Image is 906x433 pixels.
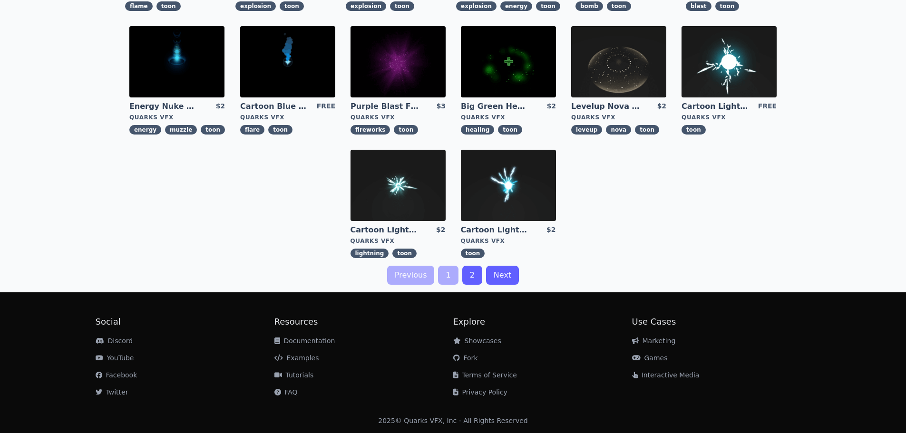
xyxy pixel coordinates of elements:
span: flame [125,1,153,11]
a: Cartoon Lightning Ball with Bloom [461,225,529,235]
div: $2 [546,225,555,235]
a: FAQ [274,388,298,396]
span: toon [201,125,225,135]
span: nova [606,125,631,135]
div: Quarks VFX [129,114,225,121]
img: imgAlt [351,150,446,221]
div: Quarks VFX [461,114,556,121]
img: imgAlt [461,26,556,97]
span: muzzle [165,125,197,135]
span: toon [715,1,740,11]
div: Quarks VFX [571,114,666,121]
a: Fork [453,354,478,362]
a: Big Green Healing Effect [461,101,529,112]
span: leveup [571,125,602,135]
span: energy [129,125,161,135]
div: Quarks VFX [351,237,446,245]
h2: Use Cases [632,315,811,328]
a: Marketing [632,337,676,345]
span: explosion [346,1,386,11]
span: lightning [351,249,389,258]
div: Quarks VFX [351,114,446,121]
a: Energy Nuke Muzzle Flash [129,101,198,112]
div: Quarks VFX [240,114,335,121]
a: Cartoon Blue Flare [240,101,309,112]
a: Levelup Nova Effect [571,101,640,112]
span: energy [500,1,532,11]
span: toon [394,125,418,135]
a: Cartoon Lightning Ball [682,101,750,112]
div: $2 [657,101,666,112]
a: 1 [438,266,458,285]
img: imgAlt [571,26,666,97]
a: Twitter [96,388,128,396]
span: explosion [456,1,497,11]
a: Examples [274,354,319,362]
h2: Resources [274,315,453,328]
img: imgAlt [682,26,777,97]
a: Terms of Service [453,371,517,379]
a: Interactive Media [632,371,700,379]
span: healing [461,125,494,135]
a: Showcases [453,337,501,345]
div: Quarks VFX [682,114,777,121]
span: toon [461,249,485,258]
span: toon [268,125,292,135]
span: fireworks [351,125,390,135]
a: Discord [96,337,133,345]
a: Next [486,266,519,285]
span: toon [156,1,181,11]
img: imgAlt [129,26,224,97]
div: 2025 © Quarks VFX, Inc - All Rights Reserved [378,416,528,425]
span: toon [390,1,414,11]
a: Purple Blast Fireworks [351,101,419,112]
span: toon [635,125,659,135]
span: toon [280,1,304,11]
div: $3 [437,101,446,112]
h2: Explore [453,315,632,328]
a: Documentation [274,337,335,345]
span: flare [240,125,264,135]
h2: Social [96,315,274,328]
a: 2 [462,266,482,285]
img: imgAlt [461,150,556,221]
span: toon [392,249,417,258]
span: blast [686,1,711,11]
span: bomb [575,1,603,11]
span: toon [682,125,706,135]
div: Quarks VFX [461,237,556,245]
div: $2 [216,101,225,112]
a: Games [632,354,668,362]
div: FREE [758,101,777,112]
a: Previous [387,266,435,285]
img: imgAlt [351,26,446,97]
a: Facebook [96,371,137,379]
div: FREE [317,101,335,112]
a: Tutorials [274,371,314,379]
div: $2 [547,101,556,112]
div: $2 [436,225,445,235]
a: YouTube [96,354,134,362]
span: explosion [235,1,276,11]
span: toon [498,125,522,135]
a: Privacy Policy [453,388,507,396]
span: toon [536,1,560,11]
img: imgAlt [240,26,335,97]
a: Cartoon Lightning Ball Explosion [351,225,419,235]
span: toon [607,1,631,11]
